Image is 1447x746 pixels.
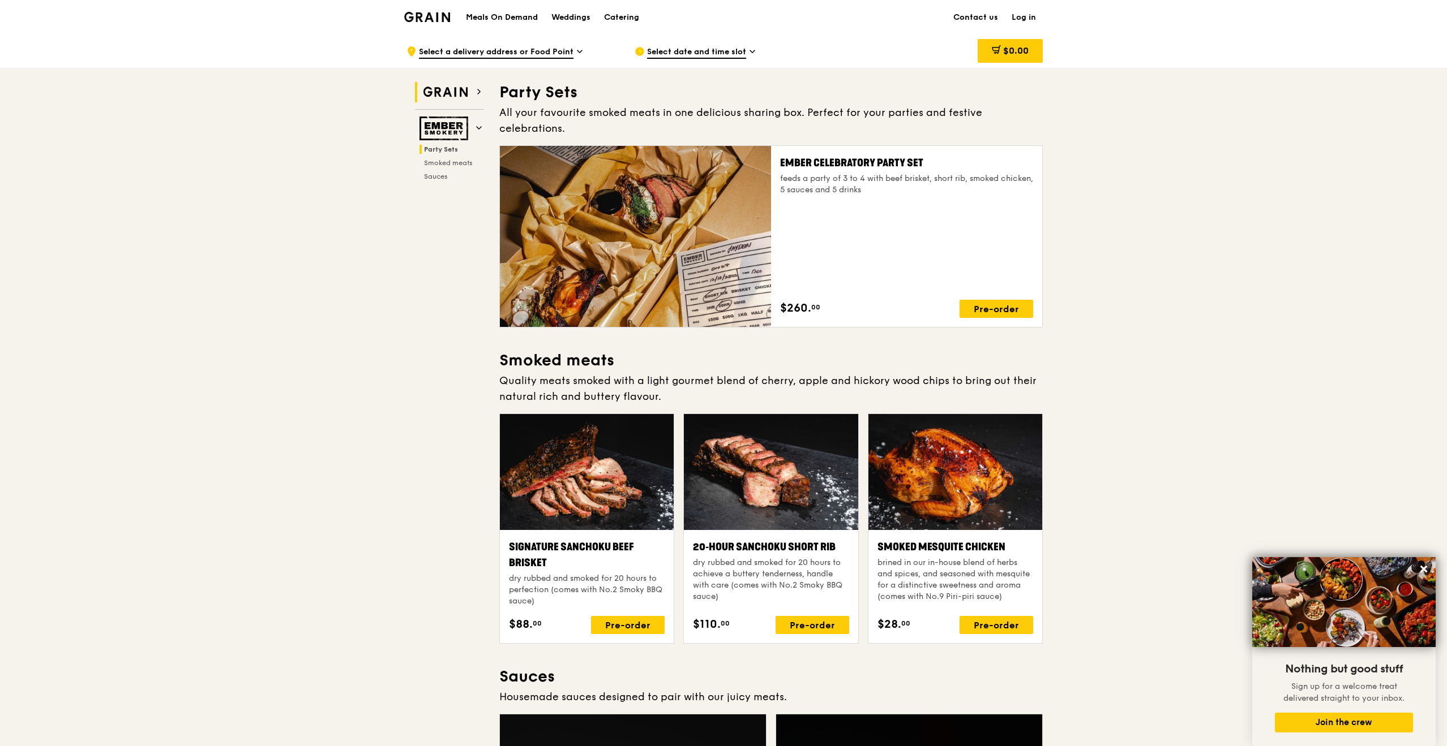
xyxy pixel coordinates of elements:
h1: Meals On Demand [466,12,538,23]
div: Smoked Mesquite Chicken [877,539,1033,555]
a: Catering [597,1,646,35]
h3: Smoked meats [499,350,1043,370]
div: dry rubbed and smoked for 20 hours to perfection (comes with No.2 Smoky BBQ sauce) [509,573,665,607]
span: $0.00 [1003,45,1029,56]
div: All your favourite smoked meats in one delicious sharing box. Perfect for your parties and festiv... [499,105,1043,136]
div: Catering [604,1,639,35]
button: Join the crew [1275,713,1413,732]
div: Signature Sanchoku Beef Brisket [509,539,665,571]
span: Smoked meats [424,159,472,167]
span: Nothing but good stuff [1285,662,1403,676]
span: Select date and time slot [647,46,746,59]
span: Party Sets [424,145,458,153]
div: dry rubbed and smoked for 20 hours to achieve a buttery tenderness, handle with care (comes with ... [693,557,849,602]
img: Ember Smokery web logo [419,117,472,140]
span: $88. [509,616,533,633]
div: 20‑hour Sanchoku Short Rib [693,539,849,555]
h3: Sauces [499,666,1043,687]
span: 00 [811,303,820,312]
h3: Party Sets [499,82,1043,102]
div: Pre-order [591,616,665,634]
img: DSC07876-Edit02-Large.jpeg [1252,557,1436,647]
div: Ember Celebratory Party Set [780,155,1033,171]
a: Log in [1005,1,1043,35]
div: Housemade sauces designed to pair with our juicy meats. [499,689,1043,705]
span: Sauces [424,173,447,180]
span: $260. [780,300,811,317]
span: 00 [901,619,910,628]
div: brined in our in-house blend of herbs and spices, and seasoned with mesquite for a distinctive sw... [877,557,1033,602]
span: Select a delivery address or Food Point [419,46,573,59]
div: feeds a party of 3 to 4 with beef brisket, short rib, smoked chicken, 5 sauces and 5 drinks [780,173,1033,196]
img: Grain web logo [419,82,472,102]
span: Sign up for a welcome treat delivered straight to your inbox. [1283,682,1405,703]
img: Grain [404,12,450,22]
div: Weddings [551,1,590,35]
a: Contact us [947,1,1005,35]
a: Weddings [545,1,597,35]
div: Quality meats smoked with a light gourmet blend of cherry, apple and hickory wood chips to bring ... [499,373,1043,404]
span: 00 [721,619,730,628]
div: Pre-order [960,300,1033,318]
button: Close [1415,560,1433,578]
div: Pre-order [960,616,1033,634]
div: Pre-order [776,616,849,634]
span: $28. [877,616,901,633]
span: $110. [693,616,721,633]
span: 00 [533,619,542,628]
